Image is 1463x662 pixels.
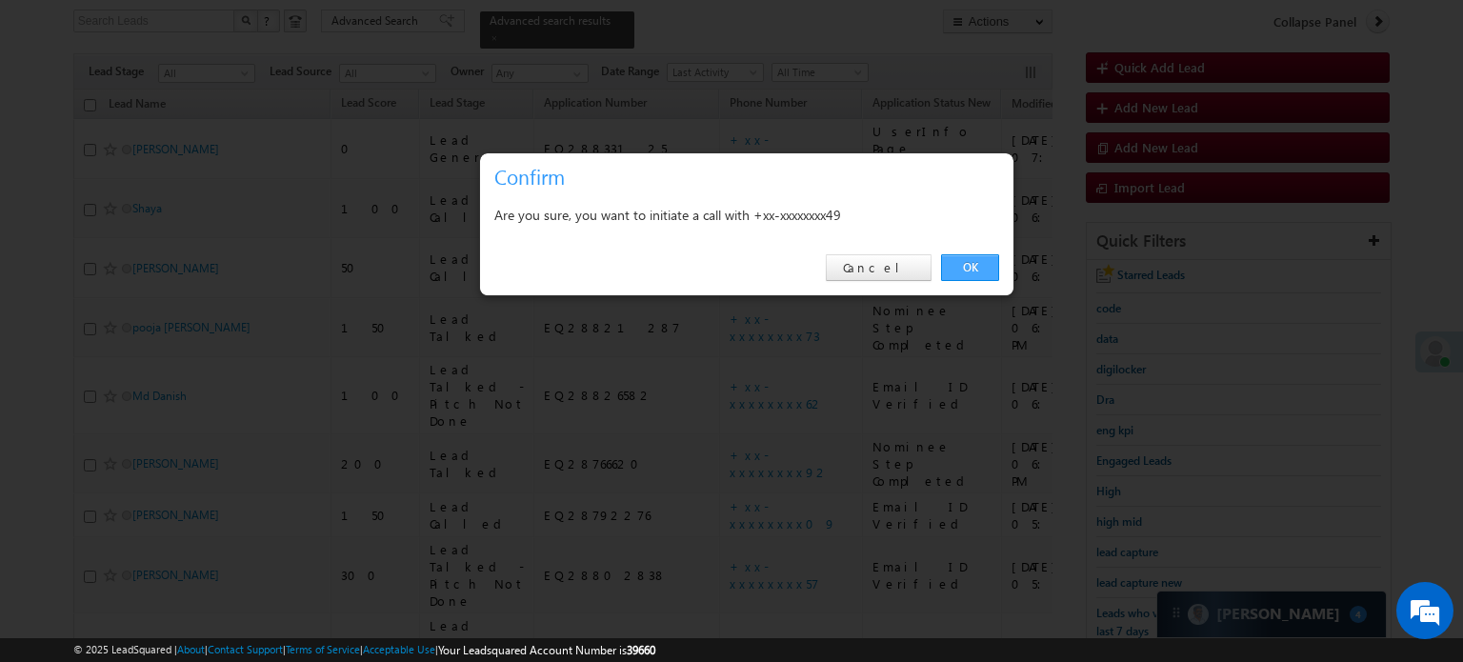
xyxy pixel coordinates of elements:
[177,643,205,655] a: About
[312,10,358,55] div: Minimize live chat window
[363,643,435,655] a: Acceptable Use
[941,254,999,281] a: OK
[494,203,999,227] div: Are you sure, you want to initiate a call with +xx-xxxxxxxx49
[25,176,348,502] textarea: Type your message and hit 'Enter'
[494,160,1007,193] h3: Confirm
[627,643,655,657] span: 39660
[32,100,80,125] img: d_60004797649_company_0_60004797649
[286,643,360,655] a: Terms of Service
[826,254,932,281] a: Cancel
[259,518,346,544] em: Start Chat
[438,643,655,657] span: Your Leadsquared Account Number is
[208,643,283,655] a: Contact Support
[73,641,655,659] span: © 2025 LeadSquared | | | | |
[99,100,320,125] div: Chat with us now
